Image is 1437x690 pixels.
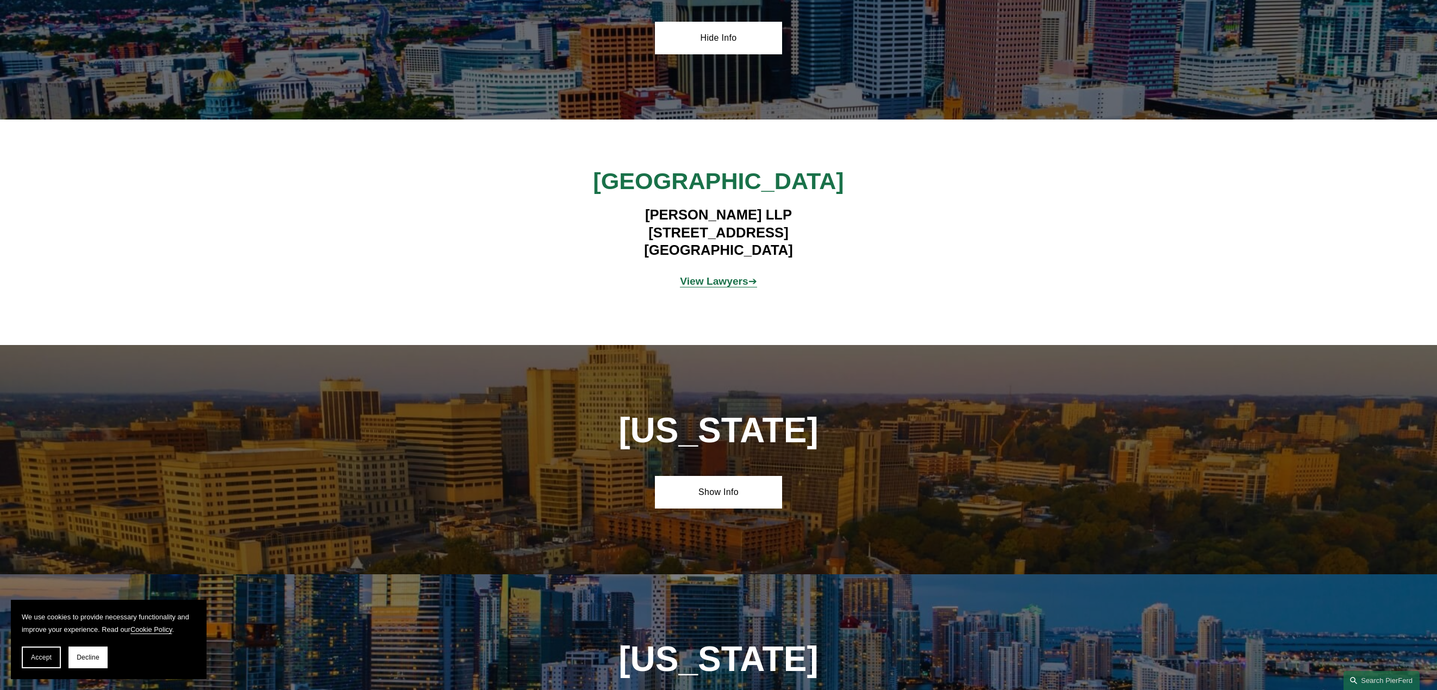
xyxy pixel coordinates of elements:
span: Accept [31,654,52,661]
a: Show Info [655,476,782,509]
span: Decline [77,654,99,661]
button: Decline [68,647,108,668]
a: View Lawyers➔ [680,275,757,287]
h1: [US_STATE] [592,639,846,679]
section: Cookie banner [11,600,207,679]
h4: [PERSON_NAME] LLP [STREET_ADDRESS] [GEOGRAPHIC_DATA] [560,206,877,259]
span: ➔ [680,275,757,287]
p: We use cookies to provide necessary functionality and improve your experience. Read our . [22,611,196,636]
a: Hide Info [655,22,782,54]
button: Accept [22,647,61,668]
h1: [US_STATE] [560,411,877,450]
span: [GEOGRAPHIC_DATA] [593,168,844,194]
a: Cookie Policy [130,625,172,633]
a: Search this site [1344,671,1420,690]
strong: View Lawyers [680,275,748,287]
